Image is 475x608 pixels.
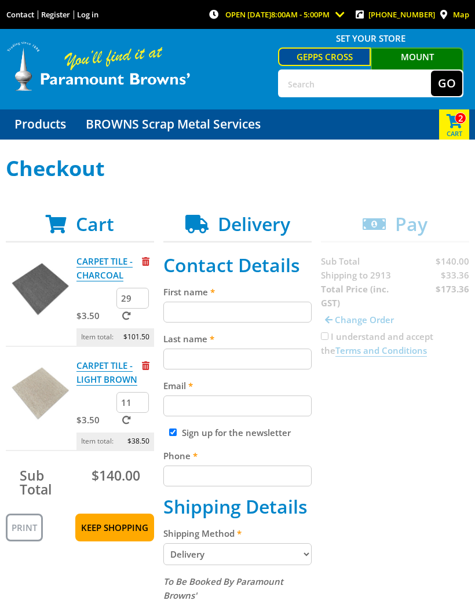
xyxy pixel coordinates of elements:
[163,526,312,540] label: Shipping Method
[163,543,312,565] select: Please select a shipping method.
[6,157,469,180] h1: Checkout
[163,395,312,416] input: Please enter your email address.
[163,576,283,601] em: To Be Booked By Paramount Browns'
[6,9,34,20] a: Go to the Contact page
[163,285,312,299] label: First name
[77,9,98,20] a: Log in
[371,47,463,82] a: Mount [PERSON_NAME]
[6,41,191,92] img: Paramount Browns'
[142,360,149,371] a: Remove from cart
[76,328,154,346] p: Item total:
[271,9,330,20] span: 8:00am - 5:00pm
[76,360,137,386] a: CARPET TILE - LIGHT BROWN
[163,379,312,393] label: Email
[76,255,133,281] a: CARPET TILE - CHARCOAL
[75,514,154,541] a: Keep Shopping
[20,466,52,499] span: Sub Total
[163,466,312,486] input: Please enter your telephone number.
[163,332,312,346] label: Last name
[123,328,149,346] span: $101.50
[278,30,463,46] span: Set your store
[76,433,154,450] p: Item total:
[76,413,114,427] p: $3.50
[163,349,312,369] input: Please enter your last name.
[163,302,312,323] input: Please enter your first name.
[439,109,469,140] div: Cart
[163,449,312,463] label: Phone
[182,427,291,438] label: Sign up for the newsletter
[77,109,269,140] a: Go to the BROWNS Scrap Metal Services page
[6,514,43,541] a: Print
[163,254,312,276] h2: Contact Details
[76,309,114,323] p: $3.50
[142,255,149,267] a: Remove from cart
[6,109,75,140] a: Go to the Products page
[225,9,330,20] span: OPEN [DATE]
[92,466,140,485] span: $140.00
[6,358,75,428] img: CARPET TILE - LIGHT BROWN
[279,71,431,96] input: Search
[218,211,290,236] span: Delivery
[127,433,149,450] span: $38.50
[431,71,462,96] button: Go
[163,496,312,518] h2: Shipping Details
[6,254,75,324] img: CARPET TILE - CHARCOAL
[455,112,466,124] span: 2
[278,47,371,66] a: Gepps Cross
[76,211,114,236] span: Cart
[41,9,70,20] a: Go to the registration page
